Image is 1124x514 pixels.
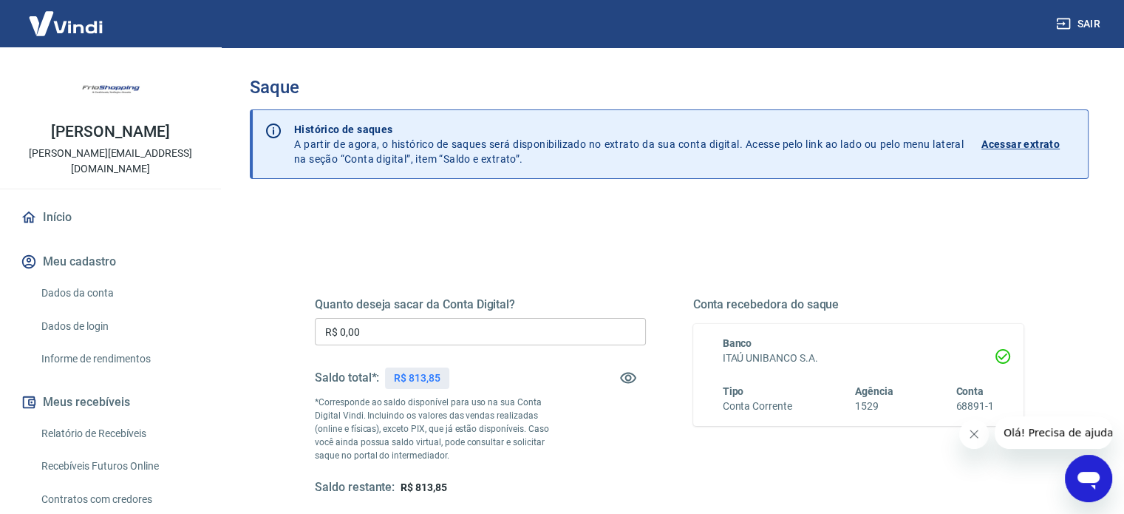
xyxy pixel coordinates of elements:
iframe: Botão para abrir a janela de mensagens [1065,455,1112,502]
a: Início [18,201,203,234]
img: 05b3cb34-28e8-4073-b7ee-254a923d4c8c.jpeg [81,59,140,118]
p: Histórico de saques [294,122,964,137]
h5: Saldo total*: [315,371,379,385]
button: Meu cadastro [18,246,203,278]
a: Acessar extrato [981,122,1076,166]
p: Acessar extrato [981,137,1060,152]
button: Sair [1053,10,1106,38]
iframe: Mensagem da empresa [995,416,1112,449]
p: R$ 813,85 [394,371,440,386]
span: Agência [855,385,893,397]
a: Informe de rendimentos [35,344,203,374]
h6: 1529 [855,399,893,414]
iframe: Fechar mensagem [959,419,989,449]
p: [PERSON_NAME] [51,124,169,140]
span: Conta [956,385,984,397]
h3: Saque [250,77,1089,98]
h6: 68891-1 [956,399,994,414]
h6: ITAÚ UNIBANCO S.A. [723,351,995,366]
button: Meus recebíveis [18,386,203,419]
h5: Quanto deseja sacar da Conta Digital? [315,297,646,312]
span: Olá! Precisa de ajuda? [9,10,124,22]
span: R$ 813,85 [401,481,447,493]
p: A partir de agora, o histórico de saques será disponibilizado no extrato da sua conta digital. Ac... [294,122,964,166]
p: *Corresponde ao saldo disponível para uso na sua Conta Digital Vindi. Incluindo os valores das ve... [315,396,563,462]
h5: Conta recebedora do saque [693,297,1024,312]
span: Banco [723,337,752,349]
span: Tipo [723,385,744,397]
a: Dados da conta [35,278,203,308]
a: Dados de login [35,311,203,342]
h6: Conta Corrente [723,399,792,414]
a: Recebíveis Futuros Online [35,451,203,481]
img: Vindi [18,1,114,46]
a: Relatório de Recebíveis [35,419,203,449]
p: [PERSON_NAME][EMAIL_ADDRESS][DOMAIN_NAME] [12,146,209,177]
h5: Saldo restante: [315,480,395,496]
